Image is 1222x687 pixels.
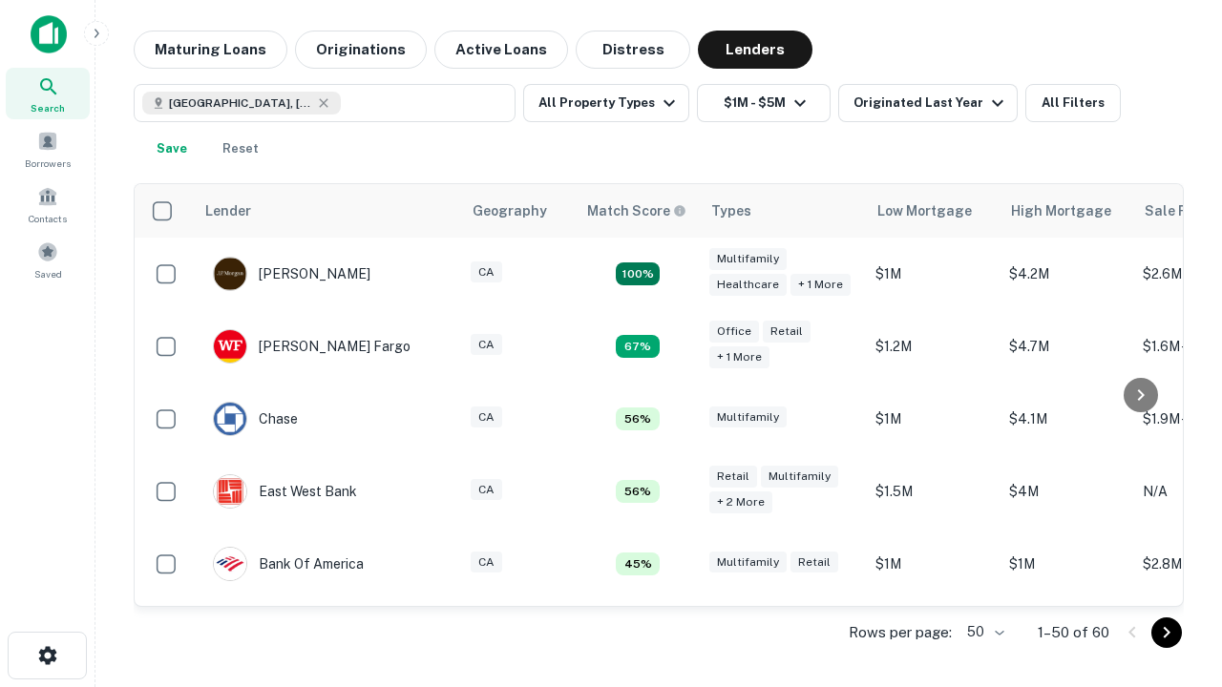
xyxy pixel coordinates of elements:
div: CA [471,261,502,283]
td: $1.2M [866,310,1000,383]
div: Office [709,321,759,343]
div: Matching Properties: 5, hasApolloMatch: undefined [616,480,660,503]
div: Matching Properties: 4, hasApolloMatch: undefined [616,552,660,575]
button: Reset [210,130,271,168]
h6: Match Score [587,200,683,221]
td: $4.2M [1000,238,1133,310]
div: Matching Properties: 16, hasApolloMatch: undefined [616,262,660,285]
div: [PERSON_NAME] [213,257,370,291]
a: Search [6,68,90,119]
div: Multifamily [709,406,787,428]
div: CA [471,552,502,573]
td: $4M [1000,455,1133,528]
button: Active Loans [434,31,568,69]
div: Originated Last Year [853,92,1009,114]
img: capitalize-icon.png [31,15,67,53]
div: + 2 more [709,491,772,513]
div: Multifamily [709,248,787,270]
span: [GEOGRAPHIC_DATA], [GEOGRAPHIC_DATA], [GEOGRAPHIC_DATA] [169,94,312,112]
span: Borrowers [25,156,71,171]
a: Contacts [6,178,90,230]
div: Matching Properties: 6, hasApolloMatch: undefined [616,335,660,358]
div: Chase [213,402,298,436]
div: Retail [763,321,811,343]
th: Types [700,184,866,238]
td: $4.5M [1000,600,1133,673]
a: Saved [6,234,90,285]
div: Retail [790,552,838,573]
img: picture [214,475,246,508]
div: High Mortgage [1011,199,1111,222]
button: $1M - $5M [697,84,831,122]
div: Capitalize uses an advanced AI algorithm to match your search with the best lender. The match sco... [587,200,686,221]
td: $4.7M [1000,310,1133,383]
td: $1M [866,238,1000,310]
img: picture [214,330,246,363]
div: CA [471,406,502,428]
th: High Mortgage [1000,184,1133,238]
span: Search [31,100,65,115]
button: Distress [576,31,690,69]
div: 50 [959,618,1007,646]
button: All Property Types [523,84,689,122]
button: Originations [295,31,427,69]
div: CA [471,334,502,356]
img: picture [214,258,246,290]
div: Retail [709,466,757,488]
img: picture [214,403,246,435]
div: Multifamily [761,466,838,488]
div: Bank Of America [213,547,364,581]
div: Lender [205,199,251,222]
span: Saved [34,266,62,281]
td: $1M [1000,528,1133,600]
div: East West Bank [213,474,357,509]
button: Go to next page [1151,617,1182,648]
td: $4.1M [1000,383,1133,455]
td: $1.4M [866,600,1000,673]
div: Geography [473,199,547,222]
p: Rows per page: [849,621,952,644]
p: 1–50 of 60 [1038,621,1109,644]
button: [GEOGRAPHIC_DATA], [GEOGRAPHIC_DATA], [GEOGRAPHIC_DATA] [134,84,516,122]
span: Contacts [29,211,67,226]
th: Capitalize uses an advanced AI algorithm to match your search with the best lender. The match sco... [576,184,700,238]
div: Matching Properties: 5, hasApolloMatch: undefined [616,407,660,430]
button: Save your search to get updates of matches that match your search criteria. [141,130,202,168]
th: Low Mortgage [866,184,1000,238]
iframe: Chat Widget [1127,534,1222,626]
div: + 1 more [790,274,851,296]
button: Lenders [698,31,812,69]
td: $1M [866,528,1000,600]
button: All Filters [1025,84,1121,122]
button: Maturing Loans [134,31,287,69]
td: $1M [866,383,1000,455]
th: Geography [461,184,576,238]
button: Originated Last Year [838,84,1018,122]
div: Types [711,199,751,222]
div: [PERSON_NAME] Fargo [213,329,411,364]
th: Lender [194,184,461,238]
div: CA [471,479,502,501]
img: picture [214,548,246,580]
div: Healthcare [709,274,787,296]
div: + 1 more [709,346,769,368]
a: Borrowers [6,123,90,175]
td: $1.5M [866,455,1000,528]
div: Multifamily [709,552,787,573]
div: Low Mortgage [877,199,972,222]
